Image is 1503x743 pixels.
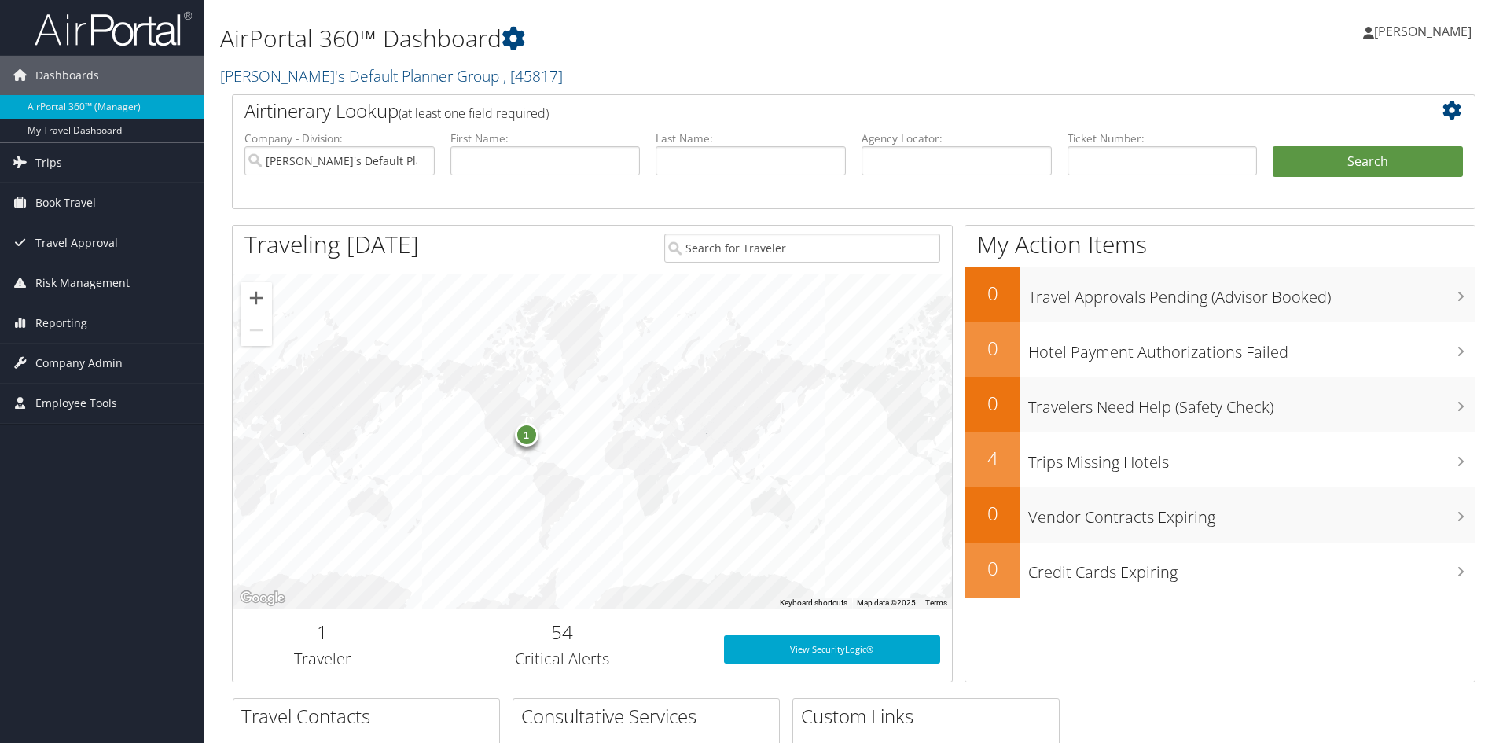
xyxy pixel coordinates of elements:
button: Keyboard shortcuts [780,598,847,609]
a: 0Travelers Need Help (Safety Check) [965,377,1475,432]
h3: Traveler [244,648,401,670]
span: Company Admin [35,344,123,383]
h2: 0 [965,335,1020,362]
span: Trips [35,143,62,182]
span: Risk Management [35,263,130,303]
a: 0Hotel Payment Authorizations Failed [965,322,1475,377]
a: 0Travel Approvals Pending (Advisor Booked) [965,267,1475,322]
h2: 0 [965,280,1020,307]
a: Open this area in Google Maps (opens a new window) [237,588,288,609]
h2: 4 [965,445,1020,472]
span: , [ 45817 ] [503,65,563,86]
h2: Travel Contacts [241,703,499,730]
span: Travel Approval [35,223,118,263]
h1: My Action Items [965,228,1475,261]
h3: Critical Alerts [424,648,700,670]
h2: 54 [424,619,700,646]
a: [PERSON_NAME]'s Default Planner Group [220,65,563,86]
label: Company - Division: [244,131,435,146]
a: 4Trips Missing Hotels [965,432,1475,487]
h2: 1 [244,619,401,646]
span: Book Travel [35,183,96,223]
button: Zoom in [241,282,272,314]
button: Zoom out [241,314,272,346]
h3: Vendor Contracts Expiring [1028,498,1475,528]
span: (at least one field required) [399,105,549,122]
input: Search for Traveler [664,234,940,263]
label: Last Name: [656,131,846,146]
h3: Trips Missing Hotels [1028,443,1475,473]
a: 0Vendor Contracts Expiring [965,487,1475,543]
h1: Traveling [DATE] [244,228,419,261]
h2: 0 [965,555,1020,582]
a: Terms [925,598,947,607]
img: Google [237,588,288,609]
h3: Credit Cards Expiring [1028,554,1475,583]
h2: Consultative Services [521,703,779,730]
label: Agency Locator: [862,131,1052,146]
a: View SecurityLogic® [724,635,940,664]
label: First Name: [450,131,641,146]
span: Dashboards [35,56,99,95]
span: Map data ©2025 [857,598,916,607]
button: Search [1273,146,1463,178]
h3: Travelers Need Help (Safety Check) [1028,388,1475,418]
img: airportal-logo.png [35,10,192,47]
span: Employee Tools [35,384,117,423]
div: 1 [515,423,538,447]
h2: 0 [965,390,1020,417]
h2: Airtinerary Lookup [244,97,1359,124]
h3: Hotel Payment Authorizations Failed [1028,333,1475,363]
span: Reporting [35,303,87,343]
h3: Travel Approvals Pending (Advisor Booked) [1028,278,1475,308]
h2: 0 [965,500,1020,527]
h2: Custom Links [801,703,1059,730]
label: Ticket Number: [1068,131,1258,146]
a: 0Credit Cards Expiring [965,543,1475,598]
a: [PERSON_NAME] [1363,8,1487,55]
h1: AirPortal 360™ Dashboard [220,22,1065,55]
span: [PERSON_NAME] [1374,23,1472,40]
